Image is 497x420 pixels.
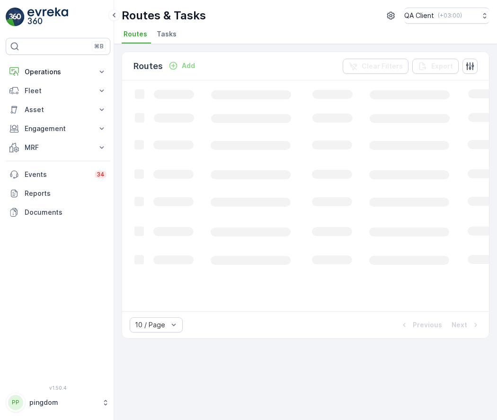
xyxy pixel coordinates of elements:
p: Engagement [25,124,91,133]
img: logo [6,8,25,26]
a: Documents [6,203,110,222]
p: MRF [25,143,91,152]
div: PP [8,395,23,410]
p: Previous [413,320,442,330]
p: Routes & Tasks [122,8,206,23]
p: 34 [97,171,105,178]
p: Events [25,170,89,179]
button: Fleet [6,81,110,100]
p: Fleet [25,86,91,96]
button: Add [165,60,199,71]
button: Previous [399,319,443,331]
button: Clear Filters [343,59,408,74]
p: Asset [25,105,91,114]
span: Routes [124,29,147,39]
a: Events34 [6,165,110,184]
img: logo_light-DOdMpM7g.png [27,8,68,26]
button: PPpingdom [6,393,110,412]
a: Reports [6,184,110,203]
p: Routes [133,60,163,73]
button: Operations [6,62,110,81]
button: MRF [6,138,110,157]
button: Export [412,59,459,74]
p: Export [431,61,453,71]
p: Add [182,61,195,70]
p: QA Client [404,11,434,20]
button: QA Client(+03:00) [404,8,489,24]
span: v 1.50.4 [6,385,110,391]
p: Operations [25,67,91,77]
p: ⌘B [94,43,104,50]
p: Next [452,320,467,330]
p: ( +03:00 ) [438,12,462,19]
p: Documents [25,208,106,217]
p: pingdom [29,398,97,407]
button: Engagement [6,119,110,138]
p: Clear Filters [362,61,403,71]
button: Next [451,319,481,331]
p: Reports [25,189,106,198]
button: Asset [6,100,110,119]
span: Tasks [157,29,177,39]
